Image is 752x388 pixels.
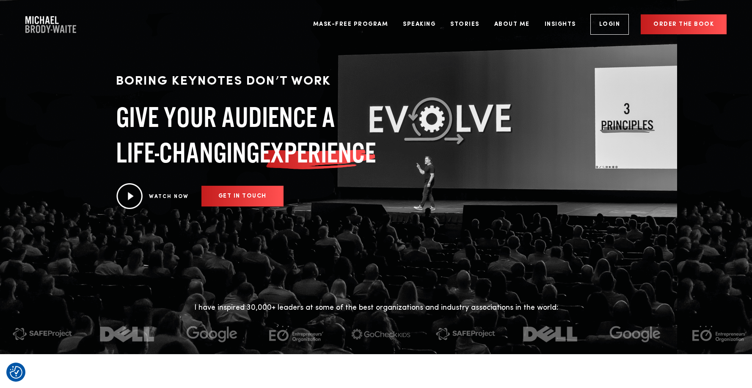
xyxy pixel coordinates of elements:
h1: GIVE YOUR AUDIENCE A LIFE-CHANGING [116,99,416,171]
a: Speaking [397,8,442,40]
a: Insights [538,8,582,40]
a: GET IN TOUCH [201,186,284,206]
a: Order the book [641,14,727,34]
a: Mask-Free Program [307,8,395,40]
a: About Me [488,8,536,40]
span: EXPERIENCE [259,135,376,171]
a: WATCH NOW [149,194,189,199]
img: Revisit consent button [10,366,22,379]
a: Stories [444,8,486,40]
img: Play [116,183,143,209]
a: Login [590,14,629,35]
button: Consent Preferences [10,366,22,379]
p: BORING KEYNOTES DON’T WORK [116,72,416,91]
a: Company Logo Company Logo [25,16,76,33]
